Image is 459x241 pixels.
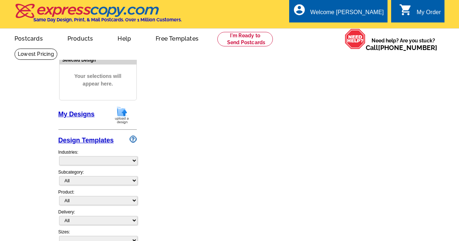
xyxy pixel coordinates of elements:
a: shopping_cart My Order [399,8,441,17]
div: Industries: [58,145,137,169]
div: Welcome [PERSON_NAME] [310,9,384,19]
a: [PHONE_NUMBER] [378,44,437,51]
a: Help [106,29,143,46]
div: My Order [417,9,441,19]
i: account_circle [293,3,306,16]
div: Delivery: [58,209,137,229]
img: design-wizard-help-icon.png [130,136,137,143]
a: Same Day Design, Print, & Mail Postcards. Over 1 Million Customers. [15,9,182,22]
span: Your selections will appear here. [65,65,131,95]
a: Products [56,29,105,46]
span: Call [366,44,437,51]
div: Subcategory: [58,169,137,189]
a: Postcards [3,29,54,46]
span: Need help? Are you stuck? [366,37,441,51]
img: upload-design [112,106,131,124]
div: Selected Design [60,57,136,63]
div: Product: [58,189,137,209]
a: Design Templates [58,137,114,144]
h4: Same Day Design, Print, & Mail Postcards. Over 1 Million Customers. [33,17,182,22]
a: Free Templates [144,29,210,46]
i: shopping_cart [399,3,412,16]
a: My Designs [58,111,95,118]
img: help [345,29,366,49]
